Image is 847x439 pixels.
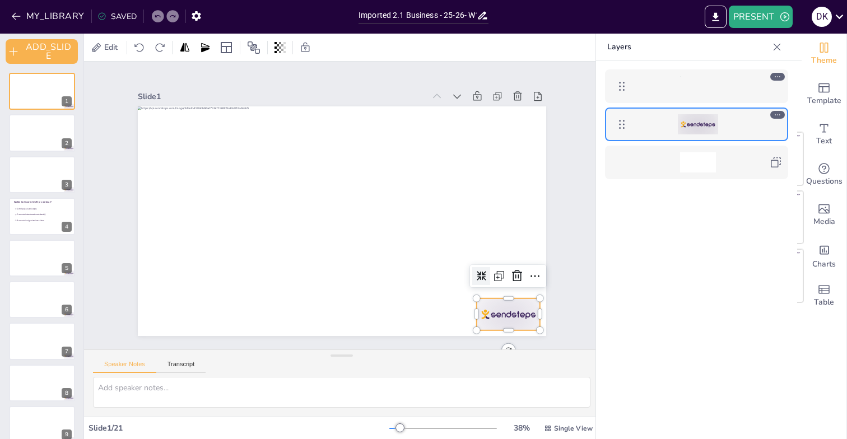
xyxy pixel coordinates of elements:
[17,219,64,222] span: Presentatie eigen business-idee
[812,258,836,270] span: Charts
[62,305,72,315] div: 6
[802,34,846,74] div: Change the overall theme
[802,114,846,155] div: Add text boxes
[802,195,846,235] div: Add images, graphics, shapes or video
[806,175,843,188] span: Questions
[89,423,389,433] div: Slide 1 / 21
[138,91,425,102] div: Slide 1
[811,54,837,67] span: Theme
[813,216,835,228] span: Media
[156,361,206,373] button: Transcript
[62,180,72,190] div: 3
[812,7,832,27] div: D K
[729,6,793,28] button: PRESENT
[17,208,64,210] span: Schriftelijke kennistoets
[812,6,832,28] button: D K
[816,135,832,147] span: Text
[17,213,64,216] span: Presentatie bestaand merk/bedrijf
[14,200,52,204] span: Welke toetsvorm heeft je voorkeur?
[607,34,768,60] p: Layers
[102,42,120,53] span: Edit
[9,156,75,193] div: 3
[9,198,75,235] div: 4
[62,138,72,148] div: 2
[814,296,834,309] span: Table
[807,95,841,107] span: Template
[802,275,846,316] div: Add a table
[802,235,846,275] div: Add charts and graphs
[62,263,72,273] div: 5
[217,39,235,57] div: Layout
[8,7,89,25] button: MY_LIBRARY
[62,96,72,106] div: 1
[359,7,477,24] input: INSERT_TITLE
[554,424,593,433] span: Single View
[9,365,75,401] div: 8
[605,108,788,141] div: https://cdn.sendsteps.com/images/logo/sendsteps_logo_white.pnghttps://cdn.sendsteps.com/images/lo...
[62,388,72,398] div: 8
[605,69,788,103] div: https://api.sendsteps.com/image/3d9efd4904db66ad736cf1968d5c49a018a6aab5
[9,73,75,110] div: 1
[62,222,72,232] div: 4
[9,281,75,318] div: 6
[9,240,75,277] div: 5
[62,347,72,357] div: 7
[6,39,78,64] button: ADD_SLIDE
[802,74,846,114] div: Add ready made slides
[247,41,260,54] span: Position
[9,114,75,151] div: 2
[508,423,535,433] div: 38 %
[802,155,846,195] div: Get real-time input from your audience
[9,323,75,359] div: 7
[93,361,156,373] button: Speaker Notes
[97,11,137,22] div: SAVED
[705,6,727,28] button: EXPORT_TO_POWERPOINT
